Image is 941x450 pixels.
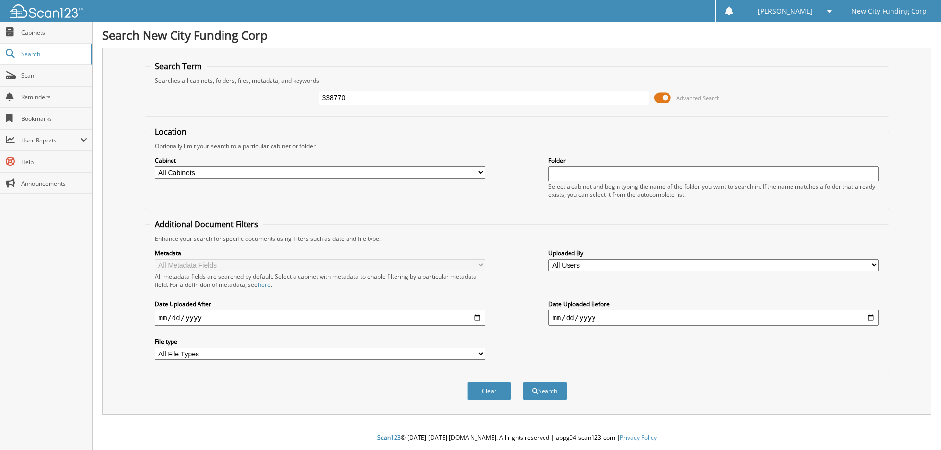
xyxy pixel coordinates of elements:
button: Clear [467,382,511,400]
div: © [DATE]-[DATE] [DOMAIN_NAME]. All rights reserved | appg04-scan123-com | [93,426,941,450]
legend: Search Term [150,61,207,71]
span: User Reports [21,136,80,144]
span: Announcements [21,179,87,188]
a: Privacy Policy [620,433,657,442]
legend: Location [150,126,192,137]
h1: Search New City Funding Corp [102,27,931,43]
label: Cabinet [155,156,485,165]
input: start [155,310,485,326]
label: Uploaded By [548,249,879,257]
span: Search [21,50,86,58]
img: scan123-logo-white.svg [10,4,83,18]
div: Enhance your search for specific documents using filters such as date and file type. [150,235,884,243]
span: New City Funding Corp [851,8,927,14]
span: [PERSON_NAME] [758,8,813,14]
label: File type [155,337,485,346]
div: Optionally limit your search to a particular cabinet or folder [150,142,884,150]
div: Searches all cabinets, folders, files, metadata, and keywords [150,76,884,85]
span: Scan123 [377,433,401,442]
span: Cabinets [21,28,87,37]
label: Folder [548,156,879,165]
span: Reminders [21,93,87,101]
div: All metadata fields are searched by default. Select a cabinet with metadata to enable filtering b... [155,272,485,289]
span: Help [21,158,87,166]
span: Scan [21,71,87,80]
legend: Additional Document Filters [150,219,263,230]
a: here [258,281,271,289]
button: Search [523,382,567,400]
span: Advanced Search [676,95,720,102]
label: Metadata [155,249,485,257]
input: end [548,310,879,326]
div: Select a cabinet and begin typing the name of the folder you want to search in. If the name match... [548,182,879,199]
label: Date Uploaded Before [548,300,879,308]
span: Bookmarks [21,115,87,123]
iframe: Chat Widget [892,403,941,450]
label: Date Uploaded After [155,300,485,308]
